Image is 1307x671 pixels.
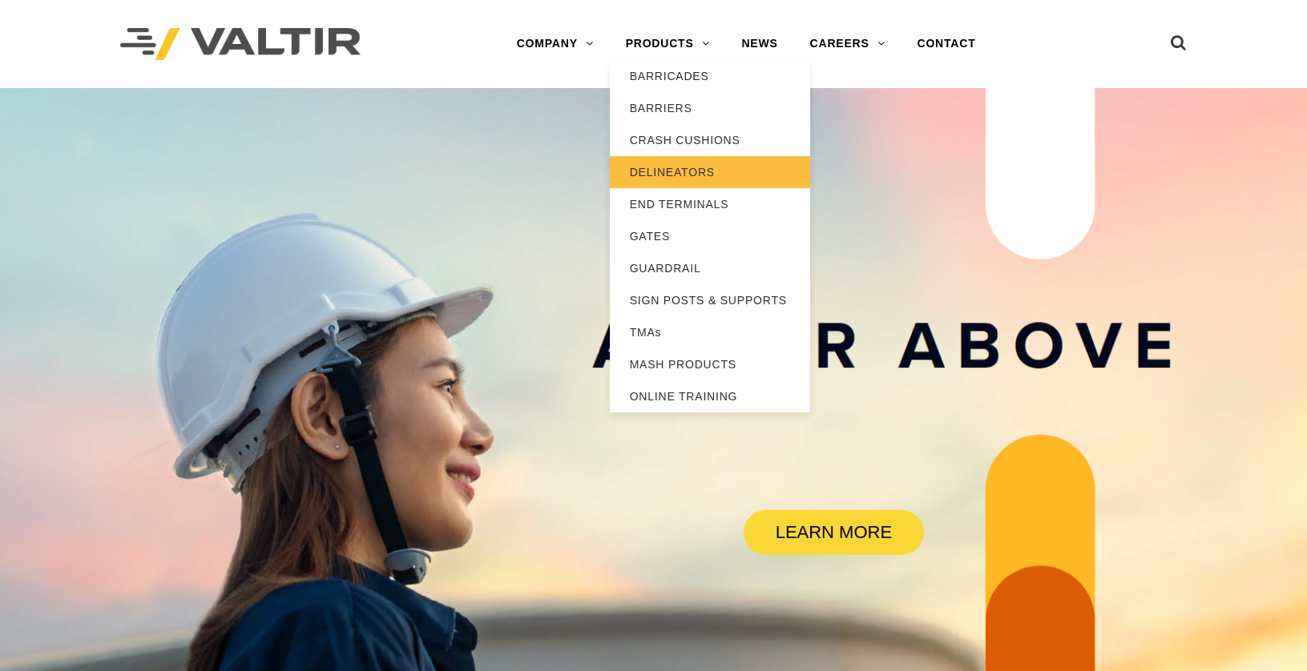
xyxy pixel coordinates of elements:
a: GATES [610,220,810,252]
a: COMPANY [501,28,610,60]
a: BARRICADES [610,60,810,92]
a: LEARN MORE [744,510,924,555]
a: MASH PRODUCTS [610,348,810,380]
a: SIGN POSTS & SUPPORTS [610,284,810,316]
a: CONTACT [901,28,991,60]
a: CAREERS [794,28,902,60]
a: CRASH CUSHIONS [610,124,810,156]
a: DELINEATORS [610,156,810,188]
a: NEWS [725,28,793,60]
a: GUARDRAIL [610,252,810,284]
a: BARRIERS [610,92,810,124]
a: PRODUCTS [610,28,726,60]
a: ONLINE TRAINING [610,380,810,412]
a: TMAs [610,316,810,348]
img: Valtir [120,28,361,61]
a: END TERMINALS [610,188,810,220]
